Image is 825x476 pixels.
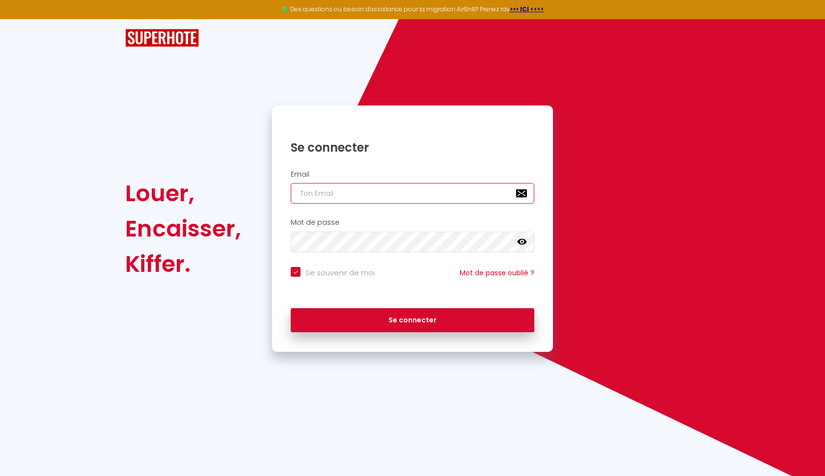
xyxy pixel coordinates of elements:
h2: Mot de passe [291,218,534,227]
img: SuperHote logo [125,29,199,47]
a: >>> ICI <<<< [510,5,544,13]
button: Se connecter [291,308,534,333]
h1: Se connecter [291,140,534,155]
input: Ton Email [291,183,534,204]
div: Louer, [125,176,241,211]
a: Mot de passe oublié ? [460,268,534,278]
div: Encaisser, [125,211,241,246]
h2: Email [291,170,534,179]
div: Kiffer. [125,246,241,282]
